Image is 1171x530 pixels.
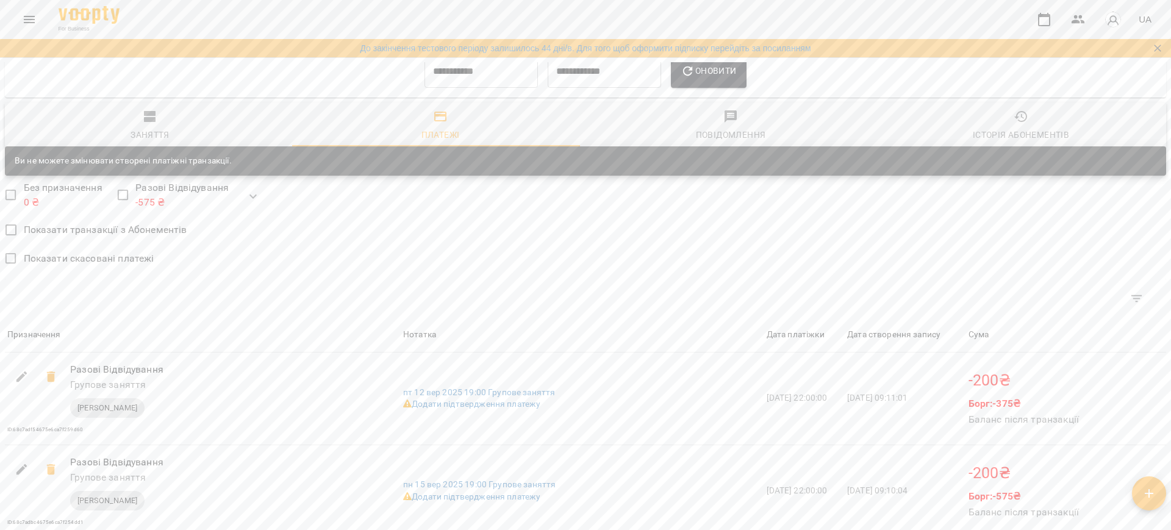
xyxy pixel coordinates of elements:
div: Сума [969,328,989,342]
p: -200 ₴ [969,369,1164,392]
span: Показати транзакції з Абонементів [24,223,187,237]
button: Фільтр [1122,284,1151,313]
div: Sort [403,328,436,342]
div: Платежі [421,127,460,142]
span: Сума [969,328,1164,342]
p: Борг: -575 ₴ [969,489,1079,504]
span: [PERSON_NAME] [70,495,145,506]
button: Закрити сповіщення [1149,40,1166,57]
div: Дата створення запису [847,328,940,342]
div: Sort [7,328,61,342]
h6: Групове заняття [70,469,329,486]
p: 0 ₴ [24,195,102,210]
span: Дата платіжки [767,328,842,342]
div: Заняття [131,127,170,142]
div: Дата платіжки [767,328,825,342]
h6: Групове заняття [70,376,329,393]
div: Sort [847,328,940,342]
h6: Баланс після транзакції [969,411,1079,428]
span: [DATE] 22:00:00 [767,485,827,495]
a: Додати підтвердження платежу [403,399,540,409]
div: Нотатка [403,328,436,342]
div: Історія абонементів [973,127,1069,142]
button: Оновити [671,54,746,88]
span: [PERSON_NAME] [70,403,145,414]
span: -200₴ Скасувати транзакцію? [37,362,66,392]
span: Призначення [7,328,398,342]
a: пт 12 вер 2025 19:00 Групове заняття [403,387,555,397]
div: Ви не можете змінювати створені платіжні транзакції. [15,150,232,172]
span: UA [1139,13,1151,26]
span: ID: 68c7adbc4675e6ca7f254dd1 [7,520,84,525]
button: Menu [15,5,44,34]
a: Додати підтвердження платежу [403,492,540,501]
p: Разові Відвідування [70,362,329,377]
span: Разові Відвідування [135,181,229,209]
button: UA [1134,8,1156,30]
span: [DATE] 09:10:04 [847,485,908,495]
div: Table Toolbar [5,279,1166,318]
a: До закінчення тестового періоду залишилось 44 дні/в. Для того щоб оформити підписку перейдіть за ... [360,42,811,54]
span: Нотатка [403,328,762,342]
span: For Business [59,25,120,33]
p: -575 ₴ [135,195,229,210]
p: Борг: -375 ₴ [969,396,1079,411]
span: Оновити [681,63,736,78]
span: [DATE] 22:00:00 [767,393,827,403]
p: Разові Відвідування [70,455,329,470]
span: ID: 68c7adf54675e6ca7f259d60 [7,427,83,432]
div: Призначення [7,328,61,342]
span: Дата створення запису [847,328,963,342]
div: Sort [969,328,989,342]
img: avatar_s.png [1105,11,1122,28]
span: Показати скасовані платежі [24,251,154,266]
img: Voopty Logo [59,6,120,24]
span: Без призначення [24,181,102,209]
span: [DATE] 09:11:01 [847,393,908,403]
span: -200₴ Скасувати транзакцію? [37,455,66,484]
a: пн 15 вер 2025 19:00 Групове заняття [403,479,556,489]
p: -200 ₴ [969,462,1164,485]
h6: Баланс після транзакції [969,504,1079,521]
div: Повідомлення [696,127,766,142]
